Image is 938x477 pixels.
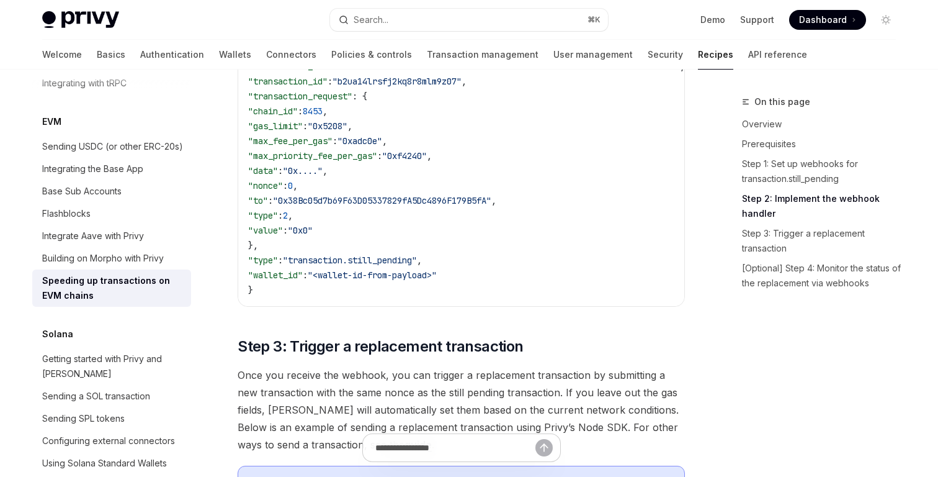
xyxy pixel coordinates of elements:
span: "0x28f0ae628c08b7a341cd49ea40225d54ddd5acfe5f7ccfb44ee0be154d17bab0" [342,61,680,72]
a: Step 3: Trigger a replacement transaction [742,224,906,258]
span: "nonce" [248,180,283,191]
span: "to" [248,195,268,206]
a: Step 1: Set up webhooks for transaction.still_pending [742,154,906,189]
span: , [347,120,352,132]
span: "transaction.still_pending" [283,255,417,266]
span: "transaction_hash" [248,61,337,72]
span: : [283,180,288,191]
a: Authentication [140,40,204,70]
span: "chain_id" [248,106,298,117]
span: : [298,106,303,117]
span: "wallet_id" [248,270,303,281]
a: Basics [97,40,125,70]
span: , [427,150,432,161]
a: User management [553,40,633,70]
div: Building on Morpho with Privy [42,251,164,266]
input: Ask a question... [375,434,535,461]
span: "transaction_request" [248,91,352,102]
span: , [323,106,328,117]
a: API reference [748,40,807,70]
a: Sending SPL tokens [32,407,191,430]
a: Transaction management [427,40,538,70]
span: ⌘ K [587,15,601,25]
a: Support [740,14,774,26]
span: "gas_limit" [248,120,303,132]
span: "0x5208" [308,120,347,132]
img: light logo [42,11,119,29]
span: "value" [248,225,283,236]
span: }, [248,240,258,251]
a: Sending a SOL transaction [32,385,191,407]
button: Toggle dark mode [876,10,896,30]
a: Flashblocks [32,202,191,225]
span: , [288,210,293,221]
div: Integrating the Base App [42,161,143,176]
span: : [377,150,382,161]
div: Integrate Aave with Privy [42,229,144,243]
span: : [303,270,308,281]
a: Integrate Aave with Privy [32,225,191,247]
span: : [278,165,283,176]
span: : [328,76,333,87]
span: "type" [248,210,278,221]
a: Building on Morpho with Privy [32,247,191,270]
div: Getting started with Privy and [PERSON_NAME] [42,352,184,381]
a: Welcome [42,40,82,70]
a: Prerequisites [742,134,906,154]
div: Flashblocks [42,206,91,221]
span: : [283,225,288,236]
span: : { [352,91,367,102]
span: : [337,61,342,72]
a: Policies & controls [331,40,412,70]
a: Dashboard [789,10,866,30]
div: Sending a SOL transaction [42,389,150,404]
a: Step 2: Implement the webhook handler [742,189,906,224]
div: Using Solana Standard Wallets [42,456,167,471]
a: [Optional] Step 4: Monitor the status of the replacement via webhooks [742,258,906,293]
a: Overview [742,114,906,134]
span: 8453 [303,106,323,117]
span: Dashboard [799,14,847,26]
a: Demo [700,14,725,26]
span: "0x38Bc05d7b69F63D05337829fA5Dc4896F179B5fA" [273,195,491,206]
span: "transaction_id" [248,76,328,87]
div: Speeding up transactions on EVM chains [42,273,184,303]
h5: EVM [42,114,61,129]
span: "0xf4240" [382,150,427,161]
span: "max_priority_fee_per_gas" [248,150,377,161]
span: , [462,76,467,87]
span: "0x...." [283,165,323,176]
span: On this page [754,94,810,109]
span: , [323,165,328,176]
span: "0xadc0e" [337,135,382,147]
button: Open search [330,9,608,31]
span: , [382,135,387,147]
a: Connectors [266,40,316,70]
span: "<wallet-id-from-payload>" [308,270,437,281]
div: Sending SPL tokens [42,411,125,426]
span: : [278,210,283,221]
div: Configuring external connectors [42,434,175,448]
span: , [491,195,496,206]
a: Recipes [698,40,733,70]
span: "max_fee_per_gas" [248,135,333,147]
div: Base Sub Accounts [42,184,122,199]
span: Step 3: Trigger a replacement transaction [238,337,523,357]
span: "type" [248,255,278,266]
span: 0 [288,180,293,191]
a: Base Sub Accounts [32,180,191,202]
a: Configuring external connectors [32,430,191,452]
a: Getting started with Privy and [PERSON_NAME] [32,348,191,385]
div: Search... [354,12,388,27]
span: } [248,284,253,296]
span: , [417,255,422,266]
span: : [278,255,283,266]
span: : [333,135,337,147]
h5: Solana [42,327,73,342]
span: Once you receive the webhook, you can trigger a replacement transaction by submitting a new trans... [238,366,685,453]
div: Sending USDC (or other ERC-20s) [42,139,183,154]
a: Sending USDC (or other ERC-20s) [32,135,191,158]
span: 2 [283,210,288,221]
span: "data" [248,165,278,176]
span: : [303,120,308,132]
